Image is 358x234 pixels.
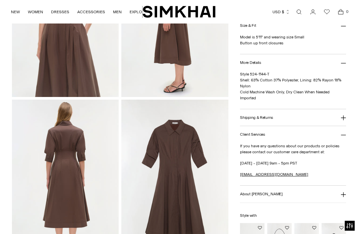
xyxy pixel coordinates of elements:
p: If you have any questions about our products or policies please contact our customer care departm... [240,143,346,155]
h3: Shipping & Returns [240,116,273,120]
a: Go to the account page [306,5,320,19]
a: ACCESSORIES [77,5,105,19]
button: Shipping & Returns [240,109,346,126]
h3: About [PERSON_NAME] [240,192,282,196]
button: Add to Wishlist [312,226,316,230]
iframe: Sign Up via Text for Offers [5,209,67,229]
button: Client Services [240,126,346,143]
p: [DATE] – [DATE] 9am – 5pm PST [240,160,346,166]
a: MEN [113,5,122,19]
button: More Details [240,54,346,71]
button: Size & Fit [240,18,346,34]
a: EXPLORE [130,5,147,19]
button: Add to Wishlist [339,226,343,230]
h3: Size & Fit [240,23,256,28]
a: Open cart modal [334,5,347,19]
a: NEW [11,5,20,19]
button: About [PERSON_NAME] [240,186,346,203]
span: Style 524-1144-T Shell: 63% Cotton 37% Polyester, Lining: 82% Rayon 18% Nylon Cold Machine Wash O... [240,72,341,100]
a: SIMKHAI [143,5,215,18]
a: [EMAIL_ADDRESS][DOMAIN_NAME] [240,172,308,177]
a: DRESSES [51,5,69,19]
a: Open search modal [292,5,306,19]
h6: Style with [240,213,346,218]
a: WOMEN [28,5,43,19]
button: USD $ [272,5,290,19]
button: Add to Wishlist [258,226,262,230]
button: Add to Wishlist [285,226,289,230]
p: Model is 5'11" and wearing size Small Button up front closures [240,34,346,46]
a: Wishlist [320,5,333,19]
span: 0 [344,9,350,15]
h3: More Details [240,61,261,65]
h3: Client Services [240,132,265,137]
